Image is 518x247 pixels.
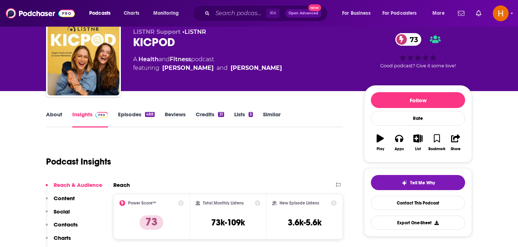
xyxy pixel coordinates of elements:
button: Content [46,195,75,208]
div: Play [377,147,384,151]
div: 73Good podcast? Give it some love! [364,28,472,73]
button: open menu [148,8,188,19]
button: open menu [378,8,427,19]
a: Health [138,56,159,63]
h3: 3.6k-5.6k [288,217,322,228]
img: Podchaser Pro [95,112,108,118]
h1: Podcast Insights [46,156,111,167]
button: Reach & Audience [46,181,102,195]
p: Contacts [54,221,78,228]
input: Search podcasts, credits, & more... [213,8,266,19]
span: Good podcast? Give it some love! [380,63,456,68]
button: Contacts [46,221,78,234]
h2: Power Score™ [128,201,156,206]
a: Contact This Podcast [371,196,465,210]
button: List [409,130,427,156]
span: Logged in as hope.m [493,5,509,21]
div: A podcast [133,55,282,72]
button: Export One-Sheet [371,216,465,230]
div: Rate [371,111,465,126]
button: open menu [427,8,454,19]
div: Share [451,147,460,151]
img: KICPOD [47,23,119,95]
span: and [159,56,170,63]
span: Open Advanced [288,12,318,15]
span: Charts [124,8,139,18]
button: Open AdvancedNew [285,9,322,18]
div: 488 [145,112,155,117]
img: tell me why sparkle [401,180,407,186]
span: Tell Me Why [410,180,435,186]
span: For Podcasters [382,8,417,18]
a: 73 [395,33,422,46]
button: Show profile menu [493,5,509,21]
a: Show notifications dropdown [473,7,484,19]
button: Follow [371,92,465,108]
span: More [432,8,445,18]
span: featuring [133,64,282,72]
button: Bookmark [427,130,446,156]
div: 31 [218,112,224,117]
button: Apps [390,130,408,156]
span: For Business [342,8,371,18]
h2: Total Monthly Listens [203,201,244,206]
img: Podchaser - Follow, Share and Rate Podcasts [6,6,75,20]
div: [PERSON_NAME] [162,64,214,72]
span: New [308,4,321,11]
p: 73 [140,215,163,230]
a: Fitness [170,56,191,63]
p: Charts [54,234,71,241]
span: Podcasts [89,8,110,18]
h2: Reach [113,181,130,188]
div: List [415,147,421,151]
p: Content [54,195,75,202]
a: Lists3 [234,111,253,127]
div: Apps [395,147,404,151]
button: open menu [337,8,380,19]
h3: 73k-109k [211,217,245,228]
span: and [217,64,228,72]
button: tell me why sparkleTell Me Why [371,175,465,190]
div: Search podcasts, credits, & more... [200,5,335,22]
span: 73 [403,33,422,46]
a: Similar [263,111,281,127]
div: Bookmark [428,147,445,151]
p: Reach & Audience [54,181,102,188]
h2: New Episode Listens [280,201,319,206]
span: ⌘ K [266,9,280,18]
span: Monitoring [153,8,179,18]
div: 3 [249,112,253,117]
a: LiSTNR [185,28,206,35]
a: InsightsPodchaser Pro [72,111,108,127]
div: [PERSON_NAME] [231,64,282,72]
button: Share [446,130,465,156]
a: Credits31 [196,111,224,127]
a: Show notifications dropdown [455,7,467,19]
a: Charts [119,8,144,19]
p: Social [54,208,70,215]
img: User Profile [493,5,509,21]
button: open menu [84,8,120,19]
span: LiSTNR Support [133,28,181,35]
a: About [46,111,62,127]
a: Episodes488 [118,111,155,127]
button: Play [371,130,390,156]
a: Reviews [165,111,186,127]
span: • [182,28,206,35]
button: Social [46,208,70,221]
